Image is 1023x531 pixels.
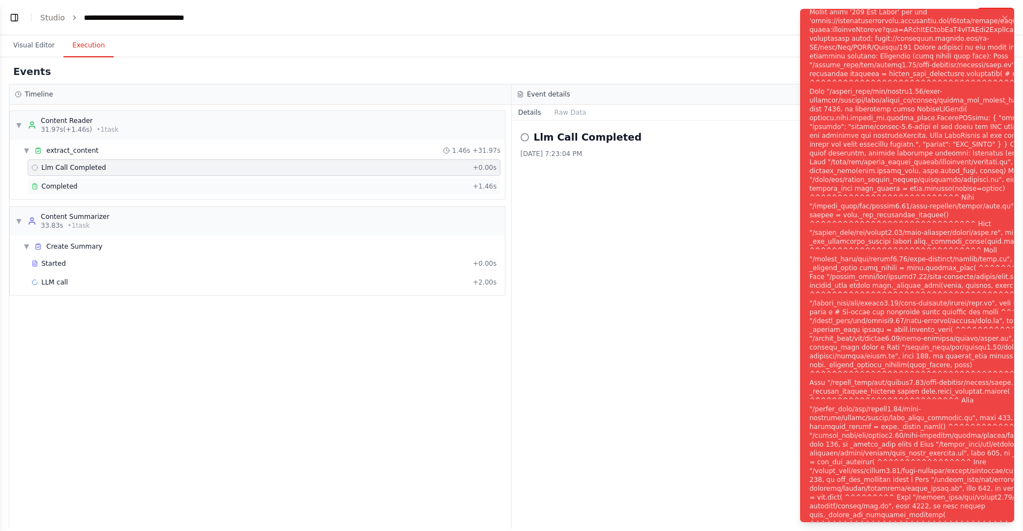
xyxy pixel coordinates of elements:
span: Started [41,259,66,268]
div: [DATE] 7:23:04 PM [520,149,1005,158]
span: + 1.46s [473,182,497,191]
span: ▼ [23,146,30,155]
span: 31.97s (+1.46s) [41,125,92,134]
span: 1.46s [452,146,470,155]
div: Content Reader [41,116,119,125]
h3: Timeline [25,90,53,99]
span: + 0.00s [473,163,497,172]
h2: Events [13,64,51,79]
button: Execution [63,34,114,57]
h2: Llm Call Completed [534,130,642,145]
h3: Event details [527,90,570,99]
span: Llm Call Completed [41,163,106,172]
span: ▼ [15,121,22,130]
button: Visual Editor [4,34,63,57]
span: + 0.00s [473,259,497,268]
span: extract_content [46,146,99,155]
nav: breadcrumb [40,12,223,23]
span: + 31.97s [472,146,500,155]
span: ▼ [23,242,30,251]
button: Details [512,105,548,120]
span: • 1 task [68,221,90,230]
a: Studio [40,13,65,22]
span: • 1 task [97,125,119,134]
span: Create Summary [46,242,103,251]
span: ▼ [15,217,22,226]
span: + 2.00s [473,278,497,287]
div: Content Summarizer [41,212,109,221]
button: Show left sidebar [7,10,22,25]
button: Raw Data [548,105,593,120]
span: LLM call [41,278,68,287]
span: Completed [41,182,77,191]
span: 33.83s [41,221,63,230]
